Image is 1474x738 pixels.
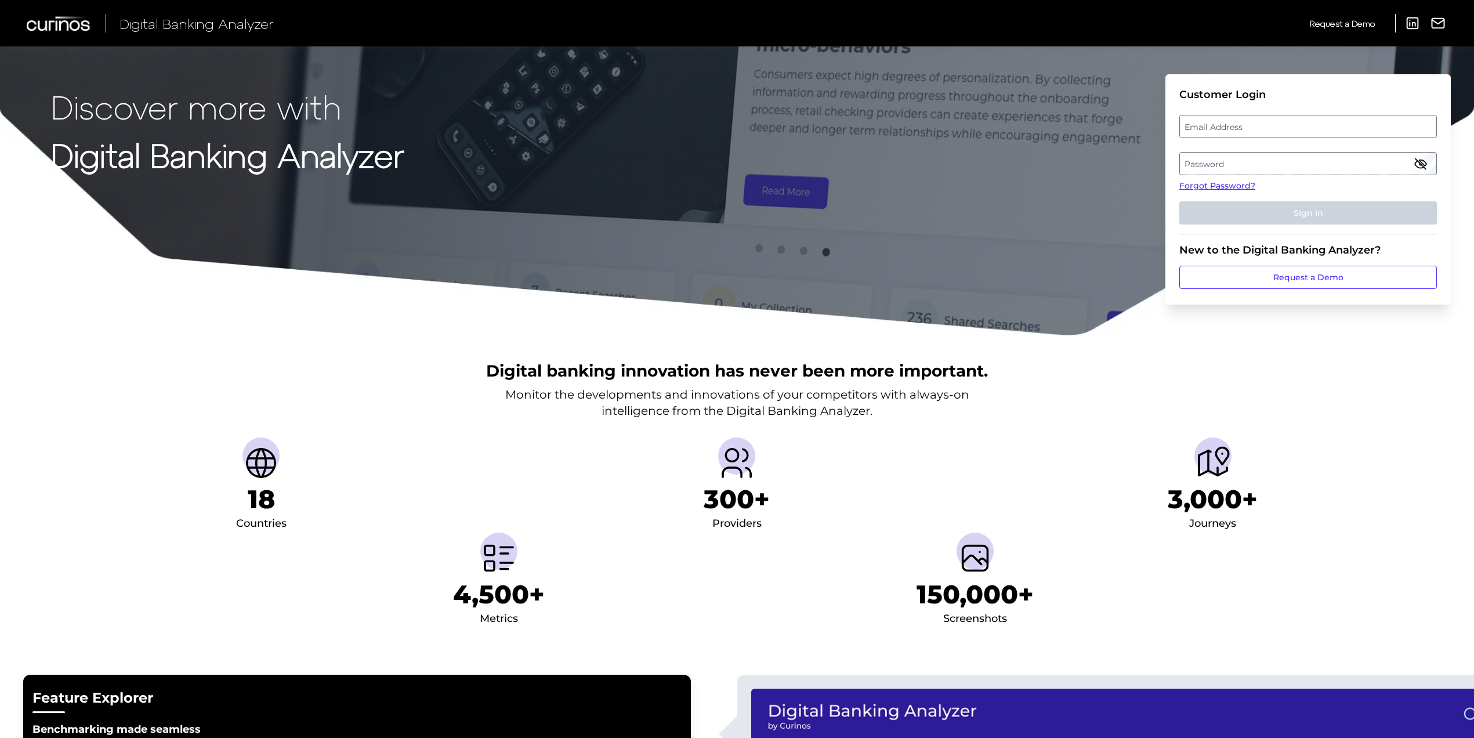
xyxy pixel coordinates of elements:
[957,540,994,577] img: Screenshots
[1194,444,1232,482] img: Journeys
[27,16,92,31] img: Curinos
[1179,180,1437,192] a: Forgot Password?
[51,88,404,125] p: Discover more with
[1179,88,1437,101] div: Customer Login
[51,135,404,174] strong: Digital Banking Analyzer
[32,723,201,736] strong: Benchmarking made seamless
[248,484,275,515] h1: 18
[1189,515,1236,533] div: Journeys
[486,360,988,382] h2: Digital banking innovation has never been more important.
[718,444,755,482] img: Providers
[1310,19,1375,28] span: Request a Demo
[1168,484,1258,515] h1: 3,000+
[32,689,682,708] h2: Feature Explorer
[1180,116,1436,137] label: Email Address
[704,484,770,515] h1: 300+
[1179,201,1437,225] button: Sign In
[242,444,280,482] img: Countries
[712,515,762,533] div: Providers
[1179,266,1437,289] a: Request a Demo
[236,515,287,533] div: Countries
[917,579,1034,610] h1: 150,000+
[1180,153,1436,174] label: Password
[1310,14,1375,33] a: Request a Demo
[1179,244,1437,256] div: New to the Digital Banking Analyzer?
[480,610,518,628] div: Metrics
[943,610,1007,628] div: Screenshots
[119,15,274,32] span: Digital Banking Analyzer
[480,540,517,577] img: Metrics
[505,386,969,419] p: Monitor the developments and innovations of your competitors with always-on intelligence from the...
[453,579,545,610] h1: 4,500+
